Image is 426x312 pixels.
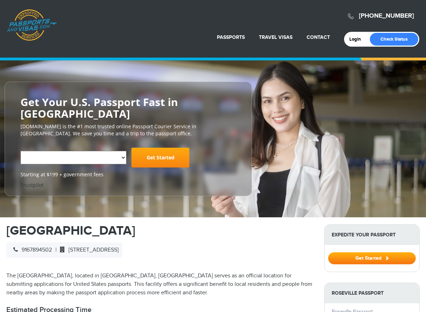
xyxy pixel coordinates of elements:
[20,171,236,178] span: Starting at $199 + government fees
[6,272,314,297] p: The [GEOGRAPHIC_DATA], located in [GEOGRAPHIC_DATA], [GEOGRAPHIC_DATA] serves as an official loca...
[370,33,418,46] a: Check Status
[20,123,236,137] p: [DOMAIN_NAME] is the #1 most trusted online Passport Courier Service in [GEOGRAPHIC_DATA]. We sav...
[359,12,414,20] a: [PHONE_NUMBER]
[325,283,419,303] strong: Roseville Passport
[57,247,119,253] span: [STREET_ADDRESS]
[325,225,419,245] strong: Expedite Your Passport
[20,96,236,119] h2: Get Your U.S. Passport Fast in [GEOGRAPHIC_DATA]
[131,148,189,167] a: Get Started
[217,34,245,40] a: Passports
[328,255,416,261] a: Get Started
[7,9,57,41] a: Passports & [DOMAIN_NAME]
[6,224,314,237] h1: [GEOGRAPHIC_DATA]
[307,34,330,40] a: Contact
[328,252,416,264] button: Get Started
[6,242,122,258] div: |
[259,34,292,40] a: Travel Visas
[349,36,366,42] a: Login
[20,182,43,188] a: Trustpilot
[10,247,52,253] span: 9167894502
